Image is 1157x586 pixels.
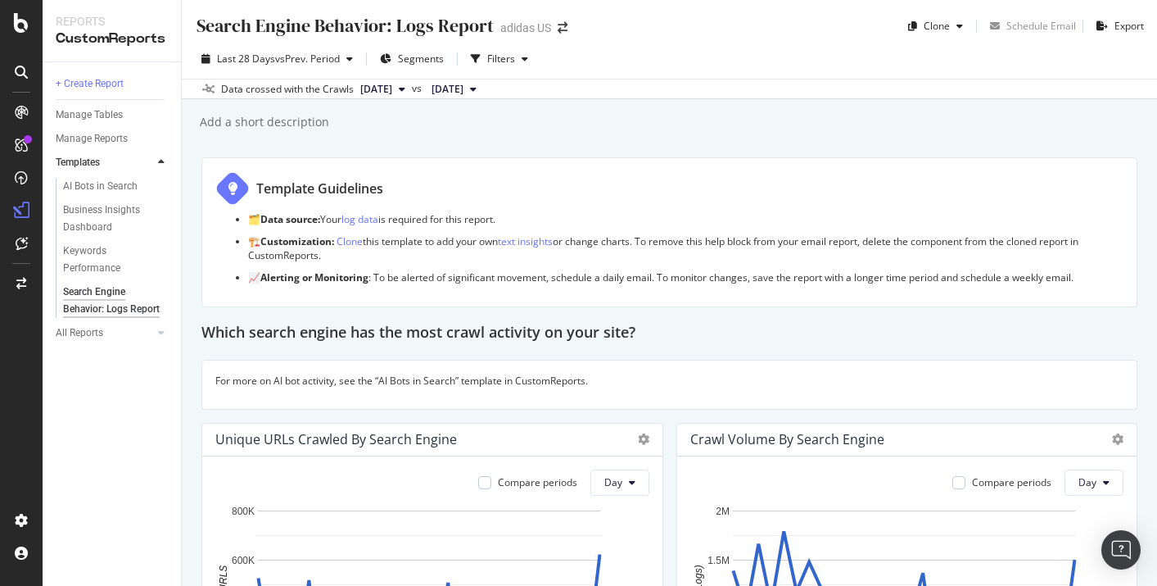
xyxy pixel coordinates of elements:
strong: Alerting or Monitoring [260,270,368,284]
h2: Which search engine has the most crawl activity on your site? [201,320,635,347]
span: vs Prev. Period [275,52,340,66]
text: 600K [232,555,255,566]
a: All Reports [56,325,153,342]
div: Open Intercom Messenger [1101,530,1141,570]
div: Search Engine Behavior: Logs Report [63,284,160,318]
a: Business Insights Dashboard [63,202,169,236]
a: AI Bots in Search [63,178,169,195]
div: adidas US [500,20,551,36]
button: Clone [902,13,969,39]
a: Manage Tables [56,107,169,124]
text: 800K [232,505,255,516]
span: vs [412,81,425,96]
button: [DATE] [425,79,483,99]
span: Last 28 Days [217,52,275,66]
div: For more on AI bot activity, see the “AI Bots in Search” template in CustomReports. [201,360,1137,410]
div: Search Engine Behavior: Logs Report [195,13,494,39]
div: Business Insights Dashboard [63,202,157,236]
span: 2025 Jul. 22nd [432,82,463,97]
div: arrow-right-arrow-left [558,22,567,34]
div: Data crossed with the Crawls [221,82,354,97]
div: Compare periods [498,475,577,489]
span: Day [604,475,622,489]
div: Crawl Volume By Search Engine [690,431,884,447]
div: Export [1114,19,1144,33]
div: Manage Reports [56,130,128,148]
div: Compare periods [972,475,1051,489]
p: For more on AI bot activity, see the “AI Bots in Search” template in CustomReports. [215,374,1123,388]
div: Add a short description [198,114,329,130]
strong: Customization: [260,234,334,248]
span: Day [1078,475,1096,489]
div: Keywords Performance [63,243,155,277]
a: text insights [498,234,553,248]
div: Which search engine has the most crawl activity on your site? [201,320,1137,347]
div: AI Bots in Search [63,178,138,195]
a: Templates [56,154,153,171]
a: Keywords Performance [63,243,169,277]
a: log data [341,212,378,226]
p: 🏗️ this template to add your own or change charts. To remove this help block from your email repo... [248,234,1123,262]
a: + Create Report [56,75,169,93]
a: Clone [337,234,363,248]
button: Filters [464,46,535,72]
div: Filters [487,52,515,66]
div: Schedule Email [1006,19,1076,33]
div: All Reports [56,325,103,342]
button: [DATE] [354,79,412,99]
div: Reports [56,13,168,30]
text: 2M [716,505,730,516]
button: Day [590,470,649,496]
strong: Data source: [260,212,320,226]
button: Day [1064,470,1123,496]
p: 📈 : To be alerted of significant movement, schedule a daily email. To monitor changes, save the r... [248,270,1123,284]
button: Segments [373,46,450,72]
div: Template Guidelines [256,179,383,198]
a: Search Engine Behavior: Logs Report [63,284,169,318]
button: Last 28 DaysvsPrev. Period [195,46,359,72]
div: Clone [924,19,950,33]
div: Unique URLs Crawled By Search Engine [215,431,457,447]
p: 🗂️ Your is required for this report. [248,212,1123,226]
div: Templates [56,154,100,171]
button: Schedule Email [983,13,1076,39]
text: 1.5M [707,555,730,566]
span: 2025 Aug. 19th [360,82,392,97]
span: Segments [398,52,444,66]
div: Manage Tables [56,107,123,124]
div: CustomReports [56,30,168,48]
div: Template Guidelines 🗂️Data source:Yourlog datais required for this report. 🏗️Customization: Clone... [201,157,1137,307]
a: Manage Reports [56,130,169,148]
div: + Create Report [56,75,124,93]
button: Export [1090,13,1144,39]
